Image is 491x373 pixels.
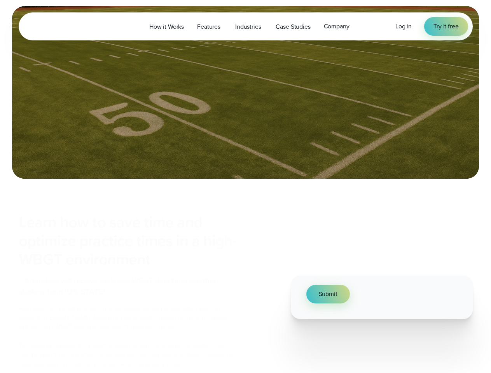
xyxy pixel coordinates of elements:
a: How it Works [143,19,190,35]
span: Case Studies [276,22,310,31]
a: Log in [395,22,412,31]
span: Industries [235,22,261,31]
span: Submit [319,289,337,299]
span: Company [324,22,349,31]
span: Try it free [433,22,458,31]
button: Submit [306,285,350,303]
span: How it Works [149,22,184,31]
a: Try it free [424,17,468,36]
span: Features [197,22,220,31]
a: Case Studies [269,19,317,35]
